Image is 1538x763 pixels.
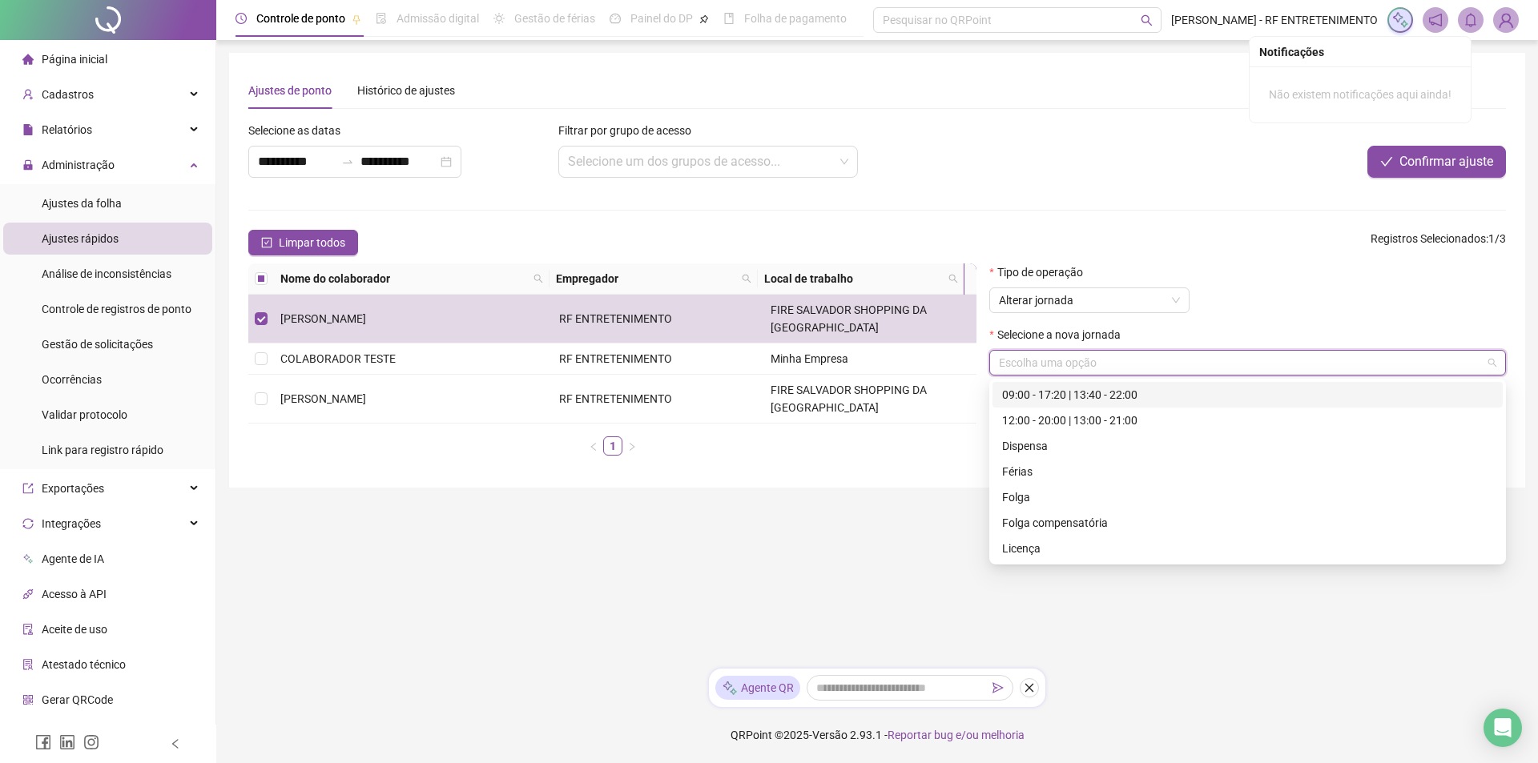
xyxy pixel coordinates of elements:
span: bell [1464,13,1478,27]
span: search [1141,14,1153,26]
span: sun [493,13,505,24]
span: export [22,483,34,494]
div: Folga [992,484,1503,510]
div: Folga compensatória [1002,514,1493,532]
span: Ajustes rápidos [42,232,119,245]
span: pushpin [352,14,361,24]
button: Limpar todos [248,230,358,255]
div: Ajustes de ponto [248,82,332,99]
span: file [22,124,34,135]
div: Férias [1002,463,1493,480]
span: Local de trabalho [764,270,942,287]
span: Ocorrências [42,373,102,386]
span: qrcode [22,694,34,705]
span: close [1024,682,1035,693]
span: Agente de IA [42,552,104,565]
span: search [945,267,961,291]
span: Ajustes da folha [42,197,122,210]
span: FIRE SALVADOR SHOPPING DA [GEOGRAPHIC_DATA] [771,303,927,334]
span: swap-right [341,155,354,168]
div: 12:00 - 20:00 | 13:00 - 21:00 [1002,412,1493,429]
div: Folga compensatória [992,510,1503,536]
li: Página anterior [584,436,603,456]
label: Selecione a nova jornada [989,326,1130,343]
li: 1 [603,436,622,456]
span: search [739,267,755,291]
img: 95154 [1494,8,1518,32]
span: [PERSON_NAME] [280,312,366,325]
label: Tipo de operação [989,263,1093,281]
span: Empregador [556,270,736,287]
span: book [723,13,735,24]
span: notification [1428,13,1443,27]
span: Folha de pagamento [744,12,847,25]
div: Férias [992,459,1503,484]
span: Registros Selecionados [1371,232,1486,245]
span: Nome do colaborador [280,270,527,287]
div: 12:00 - 20:00 | 13:00 - 21:00 [992,408,1503,433]
span: Controle de registros de ponto [42,303,191,315]
span: pushpin [699,14,709,24]
button: left [584,436,603,456]
label: Selecione as datas [248,122,351,139]
span: Admissão digital [397,12,479,25]
span: sync [22,518,34,529]
img: sparkle-icon.fc2bf0ac1784a2077858766a79e2daf3.svg [722,680,738,697]
span: Gestão de solicitações [42,338,153,351]
span: RF ENTRETENIMENTO [559,312,672,325]
div: Notificações [1259,43,1461,61]
span: home [22,54,34,65]
span: Alterar jornada [999,288,1180,312]
footer: QRPoint © 2025 - 2.93.1 - [216,707,1538,763]
span: file-done [376,13,387,24]
span: to [341,155,354,168]
span: search [948,274,958,283]
span: Confirmar ajuste [1399,152,1493,171]
span: right [627,442,637,452]
span: search [742,274,751,283]
span: linkedin [59,734,75,750]
div: Folga [1002,488,1493,506]
div: Licença [992,536,1503,561]
span: dashboard [610,13,621,24]
div: Dispensa [1002,437,1493,455]
div: Agente QR [715,676,800,700]
span: Atestado técnico [42,658,126,671]
span: Painel do DP [630,12,693,25]
a: 1 [604,437,622,455]
span: api [22,588,34,600]
span: Relatórios [42,123,92,136]
span: send [992,682,1004,693]
span: Gestão de férias [514,12,595,25]
span: [PERSON_NAME] - RF ENTRETENIMENTO [1171,11,1378,29]
label: Filtrar por grupo de acesso [558,122,702,139]
span: Gerar QRCode [42,693,113,706]
div: 09:00 - 17:20 | 13:40 - 22:00 [992,382,1503,408]
span: audit [22,624,34,635]
img: sparkle-icon.fc2bf0ac1784a2077858766a79e2daf3.svg [1391,11,1409,29]
span: clock-circle [236,13,247,24]
span: check [1380,155,1393,168]
span: Análise de inconsistências [42,267,171,280]
div: Licença [1002,540,1493,557]
span: search [530,267,546,291]
button: right [622,436,642,456]
span: RF ENTRETENIMENTO [559,392,672,405]
span: Aceite de uso [42,623,107,636]
div: 09:00 - 17:20 | 13:40 - 22:00 [1002,386,1493,404]
div: Open Intercom Messenger [1484,709,1522,747]
span: Limpar todos [279,234,345,251]
span: Controle de ponto [256,12,345,25]
span: COLABORADOR TESTE [280,352,396,365]
span: check-square [261,237,272,248]
span: : 1 / 3 [1371,230,1506,255]
span: search [533,274,543,283]
span: Administração [42,159,115,171]
span: facebook [35,734,51,750]
span: Exportações [42,482,104,495]
div: Dispensa [992,433,1503,459]
li: Próxima página [622,436,642,456]
span: Cadastros [42,88,94,101]
div: Histórico de ajustes [357,82,455,99]
span: Versão [812,729,848,741]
